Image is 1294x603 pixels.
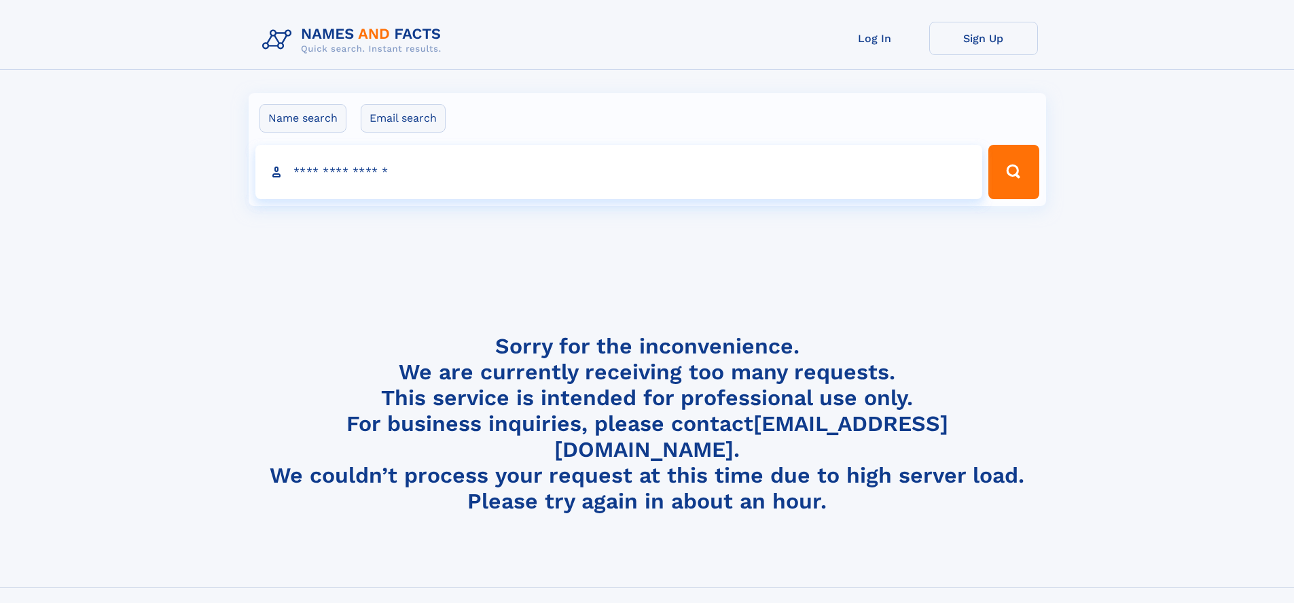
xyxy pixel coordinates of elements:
[929,22,1038,55] a: Sign Up
[988,145,1039,199] button: Search Button
[259,104,346,133] label: Name search
[821,22,929,55] a: Log In
[554,411,948,462] a: [EMAIL_ADDRESS][DOMAIN_NAME]
[361,104,446,133] label: Email search
[257,22,452,58] img: Logo Names and Facts
[257,333,1038,515] h4: Sorry for the inconvenience. We are currently receiving too many requests. This service is intend...
[255,145,983,199] input: search input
